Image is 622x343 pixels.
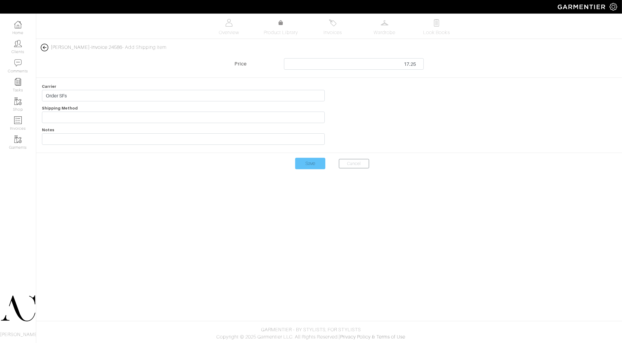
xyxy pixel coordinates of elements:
img: todo-9ac3debb85659649dc8f770b8b6100bb5dab4b48dedcbae339e5042a72dfd3cc.svg [433,19,440,27]
span: Shipping Method [42,106,78,110]
a: Wardrobe [364,17,406,39]
span: Look Books [423,29,450,36]
a: Invoices [312,17,354,39]
a: Privacy Policy & Terms of Use [340,334,405,340]
span: Carrier [42,84,56,89]
img: orders-27d20c2124de7fd6de4e0e44c1d41de31381a507db9b33961299e4e07d508b8c.svg [329,19,337,27]
img: clients-icon-6bae9207a08558b7cb47a8932f037763ab4055f8c8b6bfacd5dc20c3e0201464.png [14,40,22,47]
img: dashboard-icon-dbcd8f5a0b271acd01030246c82b418ddd0df26cd7fceb0bd07c9910d44c42f6.png [14,21,22,28]
img: back_button_icon-ce25524eef7749ea780ab53ea1fea592ca0fb03e1c82d1f52373f42a7c1db72b.png [41,44,48,51]
a: Product Library [260,19,302,36]
strong: Price [234,61,247,67]
a: Look Books [416,17,458,39]
img: garments-icon-b7da505a4dc4fd61783c78ac3ca0ef83fa9d6f193b1c9dc38574b1d14d53ca28.png [14,135,22,143]
img: reminder-icon-8004d30b9f0a5d33ae49ab947aed9ed385cf756f9e5892f1edd6e32f2345188e.png [14,78,22,86]
a: Invoice 24586 [91,45,123,50]
span: Wardrobe [374,29,395,36]
img: garments-icon-b7da505a4dc4fd61783c78ac3ca0ef83fa9d6f193b1c9dc38574b1d14d53ca28.png [14,97,22,105]
img: wardrobe-487a4870c1b7c33e795ec22d11cfc2ed9d08956e64fb3008fe2437562e282088.svg [381,19,388,27]
img: orders-icon-0abe47150d42831381b5fb84f609e132dff9fe21cb692f30cb5eec754e2cba89.png [14,116,22,124]
input: Save [295,158,325,169]
a: Cancel [339,159,369,168]
span: Product Library [264,29,298,36]
span: Overview [219,29,239,36]
img: comment-icon-a0a6a9ef722e966f86d9cbdc48e553b5cf19dbc54f86b18d962a5391bc8f6eb6.png [14,59,22,67]
img: garmentier-logo-header-white-b43fb05a5012e4ada735d5af1a66efaba907eab6374d6393d1fbf88cb4ef424d.png [555,2,610,12]
img: gear-icon-white-bd11855cb880d31180b6d7d6211b90ccbf57a29d726f0c71d8c61bd08dd39cc2.png [610,3,617,11]
span: Invoices [324,29,342,36]
a: Overview [208,17,250,39]
a: [PERSON_NAME] [51,45,90,50]
img: basicinfo-40fd8af6dae0f16599ec9e87c0ef1c0a1fdea2edbe929e3d69a839185d80c458.svg [225,19,233,27]
span: Copyright © 2025 Garmentier LLC. All Rights Reserved. [216,334,339,340]
span: Notes [42,128,54,132]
